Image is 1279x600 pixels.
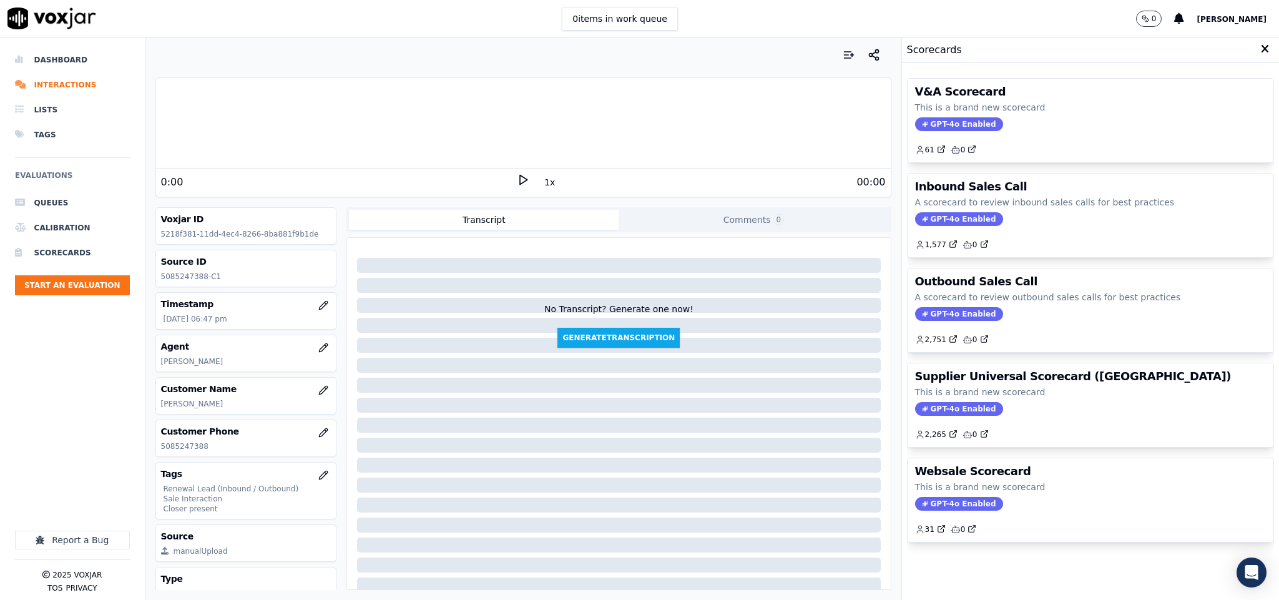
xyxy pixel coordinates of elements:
[164,494,331,504] p: Sale Interaction
[161,468,331,480] h3: Tags
[915,240,963,250] button: 1,577
[856,175,885,190] div: 00:00
[915,196,1267,209] p: A scorecard to review inbound sales calls for best practices
[161,573,331,585] h3: Type
[951,524,977,534] a: 0
[915,101,1267,114] p: This is a brand new scorecard
[915,240,958,250] a: 1,577
[15,215,130,240] a: Calibration
[52,570,102,580] p: 2025 Voxjar
[164,484,331,494] p: Renewal Lead (Inbound / Outbound)
[161,441,331,451] p: 5085247388
[915,212,1003,226] span: GPT-4o Enabled
[542,174,557,191] button: 1x
[915,497,1003,511] span: GPT-4o Enabled
[562,7,678,31] button: 0items in work queue
[915,430,963,440] button: 2,265
[15,275,130,295] button: Start an Evaluation
[161,175,184,190] div: 0:00
[915,371,1267,382] h3: Supplier Universal Scorecard ([GEOGRAPHIC_DATA])
[349,210,619,230] button: Transcript
[915,145,946,155] a: 61
[161,425,331,438] h3: Customer Phone
[15,168,130,190] h6: Evaluations
[15,190,130,215] a: Queues
[951,145,977,155] a: 0
[915,86,1267,97] h3: V&A Scorecard
[161,213,331,225] h3: Voxjar ID
[963,240,989,250] a: 0
[161,272,331,282] p: 5085247388-C1
[915,386,1267,398] p: This is a brand new scorecard
[773,214,785,225] span: 0
[915,335,958,345] a: 2,751
[174,546,228,556] div: manualUpload
[915,117,1003,131] span: GPT-4o Enabled
[15,47,130,72] a: Dashboard
[7,7,96,29] img: voxjar logo
[161,255,331,268] h3: Source ID
[174,589,198,599] div: AUDIO
[915,307,1003,321] span: GPT-4o Enabled
[915,291,1267,303] p: A scorecard to review outbound sales calls for best practices
[161,298,331,310] h3: Timestamp
[15,97,130,122] a: Lists
[15,240,130,265] a: Scorecards
[1152,14,1157,24] p: 0
[161,530,331,543] h3: Source
[1197,15,1267,24] span: [PERSON_NAME]
[963,430,989,440] a: 0
[915,466,1267,477] h3: Websale Scorecard
[15,531,130,549] button: Report a Bug
[161,399,331,409] p: [PERSON_NAME]
[161,340,331,353] h3: Agent
[15,122,130,147] a: Tags
[915,145,951,155] button: 61
[915,481,1267,493] p: This is a brand new scorecard
[164,314,331,324] p: [DATE] 06:47 pm
[66,583,97,593] button: Privacy
[915,524,946,534] a: 31
[915,276,1267,287] h3: Outbound Sales Call
[161,383,331,395] h3: Customer Name
[619,210,888,230] button: Comments
[1197,11,1279,26] button: [PERSON_NAME]
[915,335,963,345] button: 2,751
[557,328,680,348] button: GenerateTranscription
[15,72,130,97] a: Interactions
[1136,11,1175,27] button: 0
[1136,11,1162,27] button: 0
[915,430,958,440] a: 2,265
[544,303,693,328] div: No Transcript? Generate one now!
[1237,558,1267,588] div: Open Intercom Messenger
[164,504,331,514] p: Closer present
[915,181,1267,192] h3: Inbound Sales Call
[963,335,989,345] a: 0
[47,583,62,593] button: TOS
[915,524,951,534] button: 31
[161,357,331,366] p: [PERSON_NAME]
[915,402,1003,416] span: GPT-4o Enabled
[161,229,331,239] p: 5218f381-11dd-4ec4-8266-8ba881f9b1de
